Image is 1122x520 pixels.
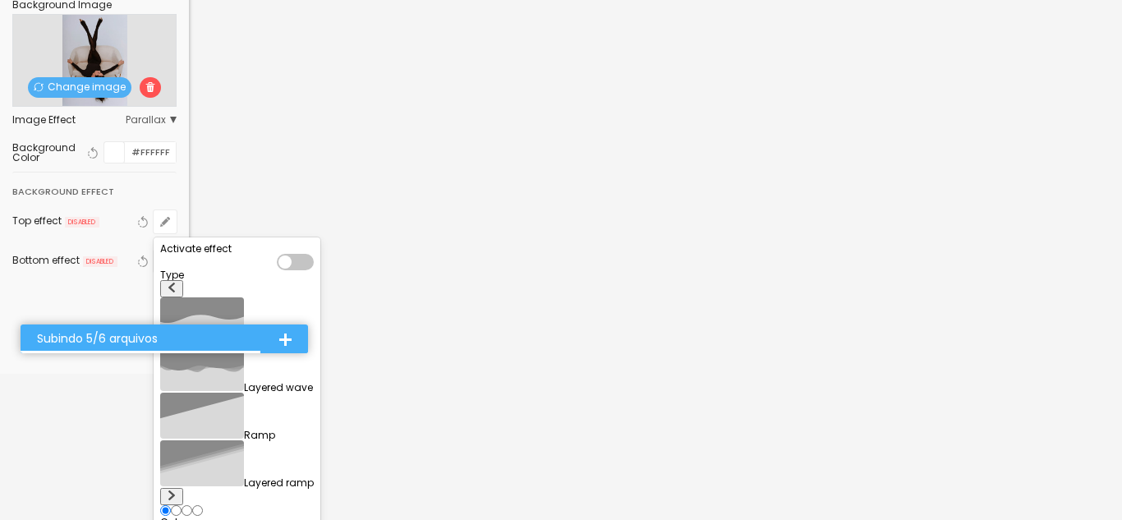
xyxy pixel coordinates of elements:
span: Layered ramp [244,476,314,490]
span: Ramp [244,428,275,442]
img: Icone [167,490,177,500]
div: Subindo 5/6 arquivos [37,333,279,345]
span: Activate effect [160,242,232,255]
span: Type [160,268,184,282]
img: Icone [167,283,177,292]
span: Layered wave [244,380,313,394]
